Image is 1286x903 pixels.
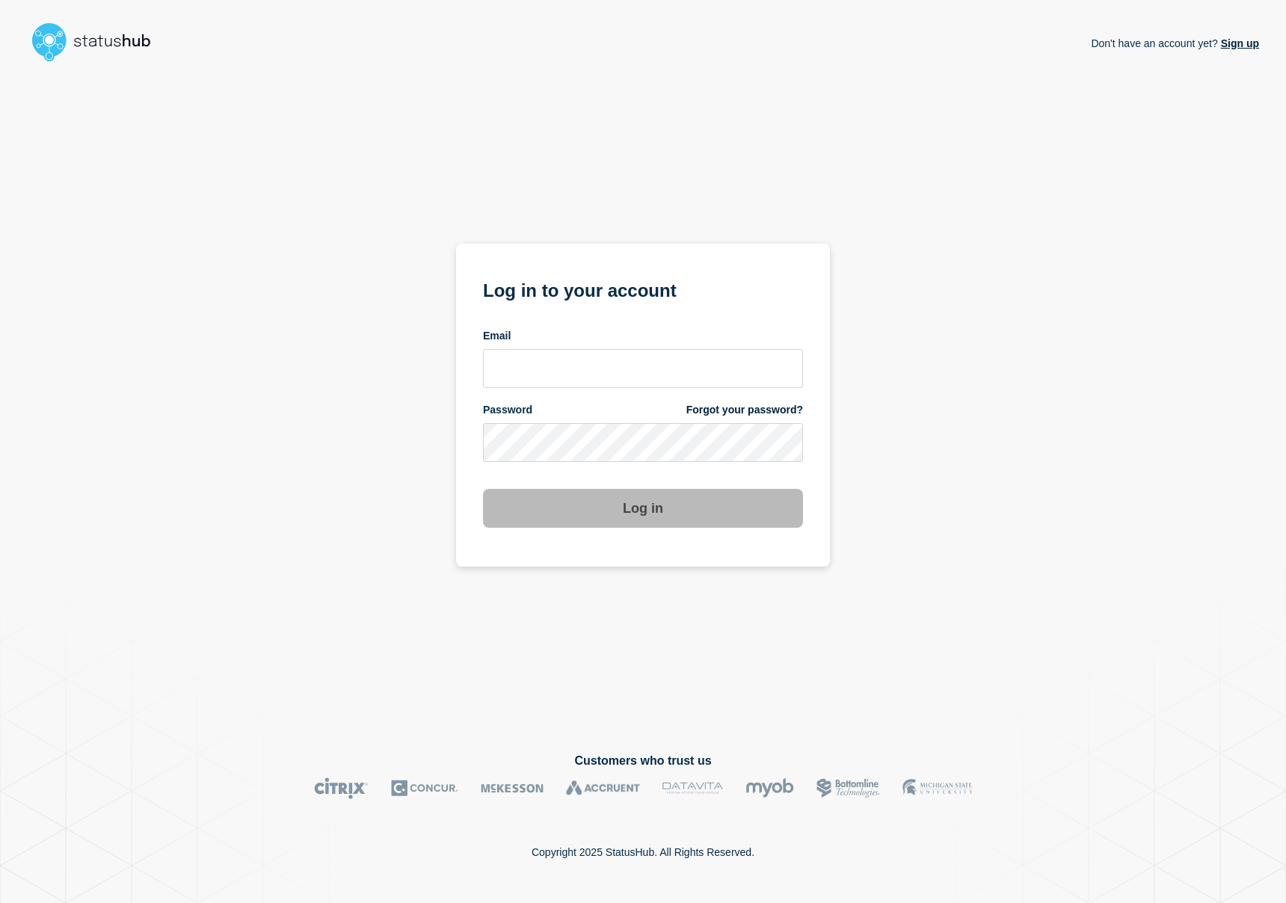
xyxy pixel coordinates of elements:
[27,18,169,66] img: StatusHub logo
[483,403,532,417] span: Password
[532,846,754,858] p: Copyright 2025 StatusHub. All Rights Reserved.
[1218,37,1259,49] a: Sign up
[483,349,803,388] input: email input
[686,403,803,417] a: Forgot your password?
[745,777,794,799] img: myob logo
[1091,25,1259,61] p: Don't have an account yet?
[662,777,723,799] img: DataVita logo
[483,489,803,528] button: Log in
[391,777,458,799] img: Concur logo
[314,777,369,799] img: Citrix logo
[483,329,511,343] span: Email
[483,275,803,303] h1: Log in to your account
[27,754,1259,768] h2: Customers who trust us
[566,777,640,799] img: Accruent logo
[902,777,972,799] img: MSU logo
[481,777,544,799] img: McKesson logo
[816,777,880,799] img: Bottomline logo
[483,423,803,462] input: password input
